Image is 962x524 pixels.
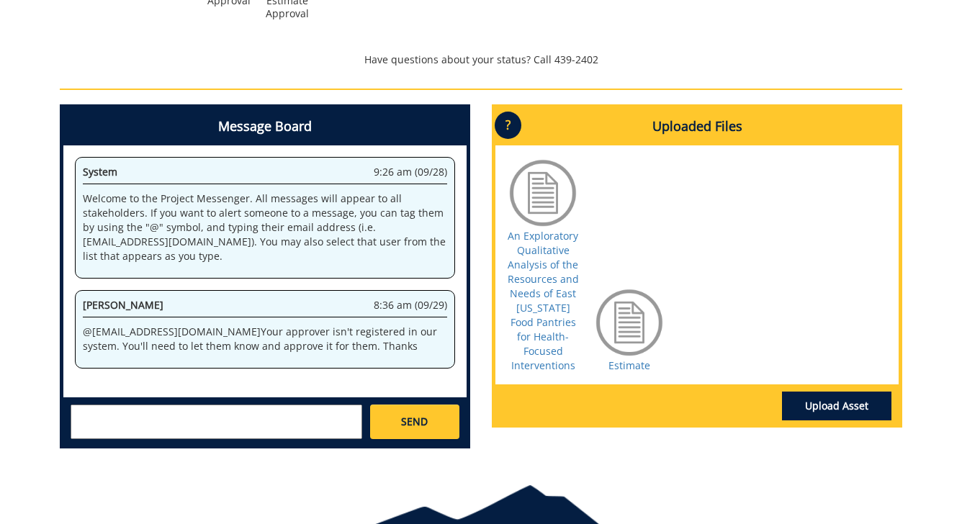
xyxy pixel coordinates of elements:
[83,191,447,263] p: Welcome to the Project Messenger. All messages will appear to all stakeholders. If you want to al...
[401,415,428,429] span: SEND
[63,108,467,145] h4: Message Board
[83,298,163,312] span: [PERSON_NAME]
[83,325,447,353] p: @ [EMAIL_ADDRESS][DOMAIN_NAME] Your approver isn't registered in our system. You'll need to let t...
[71,405,362,439] textarea: messageToSend
[495,108,899,145] h4: Uploaded Files
[60,53,902,67] p: Have questions about your status? Call 439-2402
[508,229,579,372] a: An Exploratory Qualitative Analysis of the Resources and Needs of East [US_STATE] Food Pantries f...
[495,112,521,139] p: ?
[782,392,891,420] a: Upload Asset
[374,298,447,312] span: 8:36 am (09/29)
[370,405,459,439] a: SEND
[608,358,650,372] a: Estimate
[83,165,117,179] span: System
[374,165,447,179] span: 9:26 am (09/28)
